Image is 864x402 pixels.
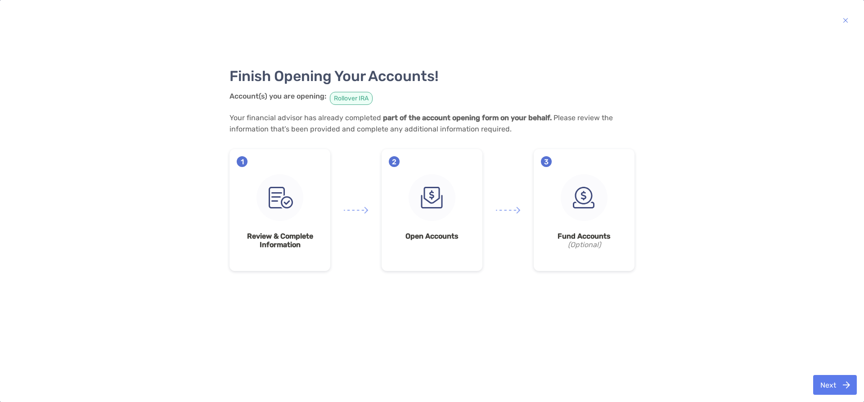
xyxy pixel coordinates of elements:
img: button icon [843,381,850,388]
i: (Optional) [541,240,627,249]
h3: Finish Opening Your Accounts! [229,68,634,85]
strong: Fund Accounts [541,232,627,240]
button: Next [813,375,857,395]
span: Rollover IRA [330,92,373,105]
strong: Review & Complete Information [237,232,323,249]
strong: Open Accounts [389,232,475,240]
span: 3 [541,156,552,167]
img: step [256,174,303,221]
strong: Account(s) you are opening: [229,92,326,100]
img: step [409,174,455,221]
span: 2 [389,156,400,167]
p: Your financial advisor has already completed Please review the information that’s been provided a... [229,112,634,135]
strong: part of the account opening form on your behalf. [383,113,552,122]
img: arrow [344,207,368,214]
img: step [561,174,607,221]
span: 1 [237,156,247,167]
img: button icon [843,15,848,26]
img: arrow [496,207,520,214]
